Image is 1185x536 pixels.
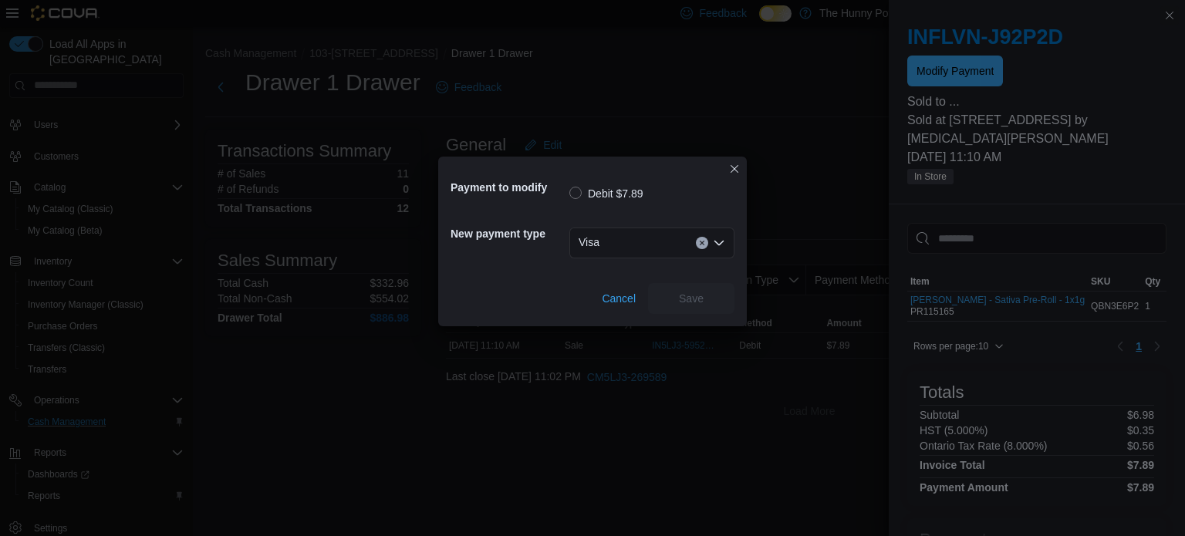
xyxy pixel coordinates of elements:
[579,233,599,251] span: Visa
[713,237,725,249] button: Open list of options
[451,218,566,249] h5: New payment type
[602,291,636,306] span: Cancel
[679,291,704,306] span: Save
[648,283,734,314] button: Save
[596,283,642,314] button: Cancel
[696,237,708,249] button: Clear input
[569,184,643,203] label: Debit $7.89
[606,234,607,252] input: Accessible screen reader label
[725,160,744,178] button: Closes this modal window
[451,172,566,203] h5: Payment to modify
